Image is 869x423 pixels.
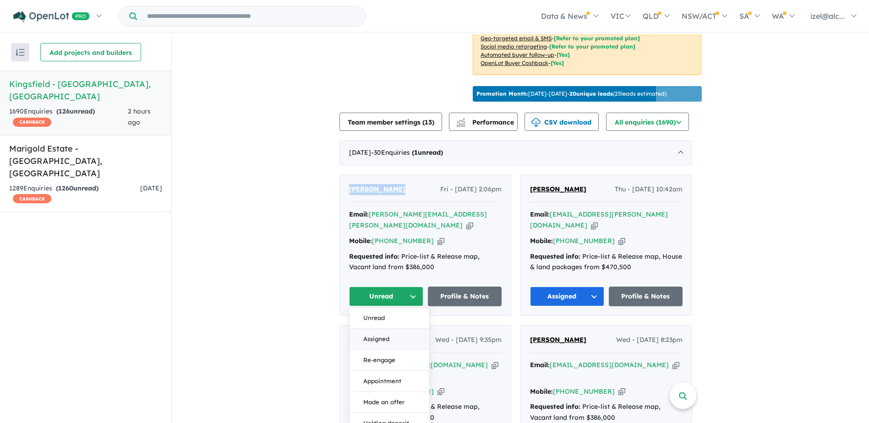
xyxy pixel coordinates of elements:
strong: ( unread) [56,184,98,192]
button: Copy [437,387,444,396]
img: download icon [531,118,541,127]
strong: Requested info: [530,402,580,411]
button: Copy [618,387,625,396]
span: 1 [414,148,418,157]
button: Copy [618,236,625,246]
a: [PERSON_NAME] [349,184,405,195]
input: Try estate name, suburb, builder or developer [139,6,364,26]
span: - 30 Enquir ies [371,148,443,157]
button: Unread [349,287,423,306]
p: [DATE] - [DATE] - ( 25 leads estimated) [476,90,667,98]
strong: ( unread) [56,107,95,115]
span: [PERSON_NAME] [349,185,405,193]
strong: Email: [530,361,550,369]
span: CASHBACK [13,194,51,203]
span: 126 [59,107,70,115]
span: Wed - [DATE] 9:35pm [435,335,502,346]
span: izel@alc... [810,11,845,21]
a: [PERSON_NAME] [530,335,586,346]
button: Copy [492,360,498,370]
h5: Marigold Estate - [GEOGRAPHIC_DATA] , [GEOGRAPHIC_DATA] [9,142,162,179]
span: Fri - [DATE] 2:06pm [440,184,502,195]
a: Profile & Notes [428,287,502,306]
u: Geo-targeted email & SMS [481,35,552,42]
button: Appointment [350,371,429,392]
u: OpenLot Buyer Cashback [481,60,548,66]
button: All enquiries (1690) [606,113,689,131]
a: [PHONE_NUMBER] [553,387,615,396]
button: Assigned [530,287,604,306]
span: 13 [425,118,432,126]
a: Profile & Notes [609,287,683,306]
strong: Mobile: [530,237,553,245]
button: Unread [350,308,429,329]
span: [Refer to your promoted plan] [554,35,640,42]
u: Automated buyer follow-up [481,51,554,58]
a: [PHONE_NUMBER] [372,237,434,245]
b: Promotion Month: [476,90,528,97]
button: Team member settings (13) [339,113,442,131]
button: Copy [672,360,679,370]
strong: Mobile: [530,387,553,396]
a: [PERSON_NAME] [530,184,586,195]
strong: Mobile: [349,237,372,245]
span: [Yes] [557,51,570,58]
span: [PERSON_NAME] [530,336,586,344]
a: [PHONE_NUMBER] [553,237,615,245]
div: [DATE] [339,140,692,166]
div: Price-list & Release map, Vacant land from $386,000 [349,251,502,273]
img: line-chart.svg [457,118,465,123]
a: [PERSON_NAME][EMAIL_ADDRESS][PERSON_NAME][DOMAIN_NAME] [349,210,487,229]
button: Copy [466,221,473,230]
img: bar-chart.svg [456,121,465,127]
button: Assigned [350,329,429,350]
h5: Kingsfield - [GEOGRAPHIC_DATA] , [GEOGRAPHIC_DATA] [9,78,162,103]
u: Social media retargeting [481,43,547,50]
span: CASHBACK [13,118,51,127]
strong: Email: [530,210,550,218]
button: Performance [449,113,518,131]
img: sort.svg [16,49,25,56]
span: [Refer to your promoted plan] [549,43,635,50]
b: 20 unique leads [569,90,613,97]
strong: Requested info: [530,252,580,260]
button: CSV download [525,113,599,131]
button: Copy [437,236,444,246]
img: Openlot PRO Logo White [13,11,90,22]
div: 1690 Enquir ies [9,106,128,128]
span: 1260 [58,184,73,192]
span: Thu - [DATE] 10:42am [615,184,683,195]
a: [EMAIL_ADDRESS][PERSON_NAME][DOMAIN_NAME] [530,210,668,229]
span: [Yes] [551,60,564,66]
strong: Requested info: [349,252,399,260]
div: Price-list & Release map, House & land packages from $470,500 [530,251,683,273]
span: Wed - [DATE] 8:23pm [616,335,683,346]
strong: Email: [349,210,369,218]
span: [DATE] [140,184,162,192]
strong: ( unread) [412,148,443,157]
span: [PERSON_NAME] [530,185,586,193]
div: 1289 Enquir ies [9,183,140,205]
button: Made an offer [350,392,429,413]
button: Copy [591,221,598,230]
button: Add projects and builders [40,43,141,61]
span: Performance [458,118,514,126]
button: Re-engage [350,350,429,371]
span: 2 hours ago [128,107,151,126]
a: [EMAIL_ADDRESS][DOMAIN_NAME] [550,361,669,369]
